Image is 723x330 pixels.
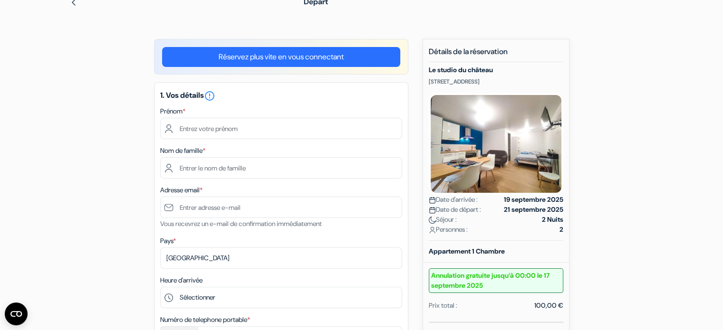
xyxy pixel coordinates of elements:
[429,215,457,225] span: Séjour :
[559,225,563,235] strong: 2
[160,185,202,195] label: Adresse email
[160,236,176,246] label: Pays
[429,47,563,62] h5: Détails de la réservation
[204,90,215,100] a: error_outline
[5,302,28,325] button: Ouvrir le widget CMP
[504,205,563,215] strong: 21 septembre 2025
[160,197,402,218] input: Entrer adresse e-mail
[429,66,563,74] h5: Le studio du château
[429,197,436,204] img: calendar.svg
[160,219,322,228] small: Vous recevrez un e-mail de confirmation immédiatement
[429,301,457,311] div: Prix total :
[429,207,436,214] img: calendar.svg
[160,157,402,179] input: Entrer le nom de famille
[160,90,402,102] h5: 1. Vos détails
[429,247,505,255] b: Appartement 1 Chambre
[429,268,563,293] small: Annulation gratuite jusqu’à 00:00 le 17 septembre 2025
[429,217,436,224] img: moon.svg
[542,215,563,225] strong: 2 Nuits
[160,146,205,156] label: Nom de famille
[429,205,481,215] span: Date de départ :
[204,90,215,102] i: error_outline
[162,47,400,67] a: Réservez plus vite en vous connectant
[429,225,468,235] span: Personnes :
[160,275,202,285] label: Heure d'arrivée
[504,195,563,205] strong: 19 septembre 2025
[429,78,563,85] p: [STREET_ADDRESS]
[160,118,402,139] input: Entrez votre prénom
[160,106,185,116] label: Prénom
[160,315,250,325] label: Numéro de telephone portable
[429,195,478,205] span: Date d'arrivée :
[429,226,436,234] img: user_icon.svg
[534,301,563,311] div: 100,00 €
